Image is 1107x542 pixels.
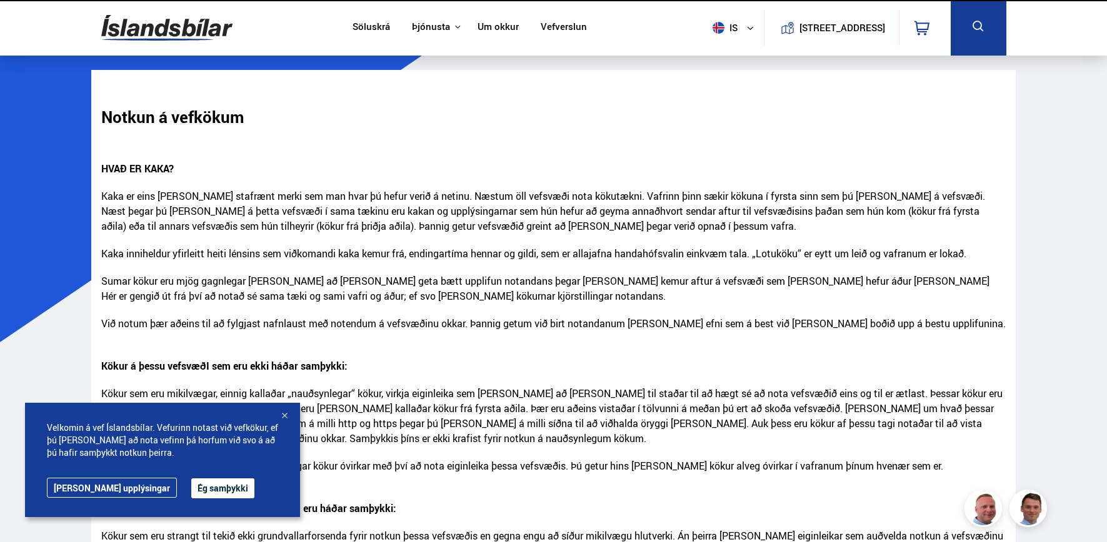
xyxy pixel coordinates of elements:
[47,421,278,459] span: Velkomin á vef Íslandsbílar. Vefurinn notast við vefkökur, ef þú [PERSON_NAME] að nota vefinn þá ...
[771,10,892,46] a: [STREET_ADDRESS]
[708,9,764,46] button: is
[101,316,1006,358] p: Við notum þær aðeins til að fylgjast nafnlaust með notendum á vefsvæðinu okkar. Þannig getum við ...
[1011,491,1049,529] img: FbJEzSuNWCJXmdc-.webp
[101,107,1006,126] h3: Notkun á vefkökum
[353,21,390,34] a: Söluskrá
[101,189,1006,246] p: Kaka er eins [PERSON_NAME] stafrænt merki sem man hvar þú hefur verið á netinu. Næstum öll vefsvæ...
[541,21,587,34] a: Vefverslun
[101,386,1006,458] p: Kökur sem eru mikilvægar, einnig kallaðar „nauðsynlegar“ kökur, virkja eiginleika sem [PERSON_NAM...
[101,458,1006,501] p: Ekki er hægt að [PERSON_NAME] nauðsynlegar kökur óvirkar með því að nota eiginleika þessa vefsvæð...
[966,491,1004,529] img: siFngHWaQ9KaOqBr.png
[192,402,287,415] span: Íslandsbílar | Bílasala
[713,22,724,34] img: svg+xml;base64,PHN2ZyB4bWxucz0iaHR0cDovL3d3dy53My5vcmcvMjAwMC9zdmciIHdpZHRoPSI1MTIiIGhlaWdodD0iNT...
[412,21,450,33] button: Þjónusta
[191,478,254,498] button: Ég samþykki
[101,246,1006,273] p: Kaka inniheldur yfirleitt heiti lénsins sem viðkomandi kaka kemur frá, endingartíma hennar og gil...
[101,359,348,373] strong: Kökur á þessu vefsvæðI sem eru ekki háðar samþykki:
[804,22,881,33] button: [STREET_ADDRESS]
[478,21,519,34] a: Um okkur
[101,273,1006,316] p: Sumar kökur eru mjög gagnlegar [PERSON_NAME] að [PERSON_NAME] geta bætt upplifun notandans þegar ...
[101,7,233,48] img: G0Ugv5HjCgRt.svg
[47,478,177,498] a: [PERSON_NAME] upplýsingar
[101,162,174,175] strong: HVAÐ ER KAKA?
[708,22,739,34] span: is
